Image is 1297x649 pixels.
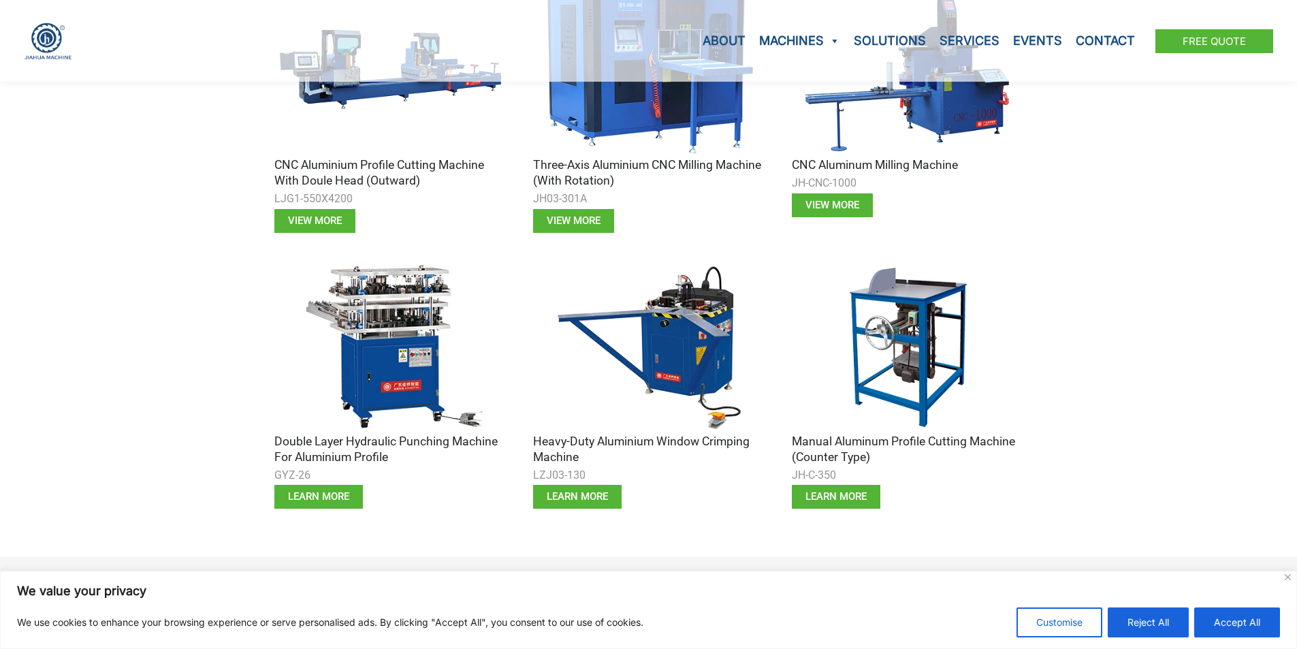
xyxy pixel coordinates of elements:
[792,485,880,509] a: learn more
[547,216,601,226] span: View more
[533,485,622,509] a: learn more
[792,434,1023,465] h3: Manual Aluminum Profile Cutting Machine (Counter Type)
[1155,29,1273,53] a: Free Quote
[533,209,614,233] a: View more
[533,260,765,434] img: aluminium window making machine 5
[288,216,342,226] span: View more
[792,465,1023,486] div: JH-C-350
[1108,607,1189,637] button: Reject All
[533,189,765,209] div: JH03-301A
[17,583,1280,599] p: We value your privacy
[274,434,506,465] h3: Double Layer Hydraulic Punching Machine for Aluminium Profile
[792,173,1023,193] div: JH-CNC-1000
[792,157,1023,173] h3: CNC Aluminum Milling Machine
[24,22,72,60] img: JH Aluminium Window & Door Processing Machines
[1016,607,1102,637] button: Customise
[533,465,765,486] div: LZJ03-130
[274,157,506,189] h3: CNC Aluminium Profile Cutting Machine with Doule Head (Outward)
[1285,574,1291,580] img: Close
[547,492,608,502] span: learn more
[792,193,873,217] a: View more
[274,485,363,509] a: learn more
[274,189,506,209] div: LJG1-550X4200
[805,492,867,502] span: learn more
[792,260,1023,434] img: aluminium window making machine 6
[17,614,643,631] p: We use cookies to enhance your browsing experience or serve personalised ads. By clicking "Accept...
[274,260,506,434] img: aluminium window making machine 4
[533,157,765,189] h3: Three-axis Aluminium CNC Milling Machine (with Rotation)
[1194,607,1280,637] button: Accept All
[288,492,349,502] span: learn more
[274,209,355,233] a: View more
[533,434,765,465] h3: Heavy-duty Aluminium Window Crimping Machine
[274,465,506,486] div: GYZ-26
[805,200,859,210] span: View more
